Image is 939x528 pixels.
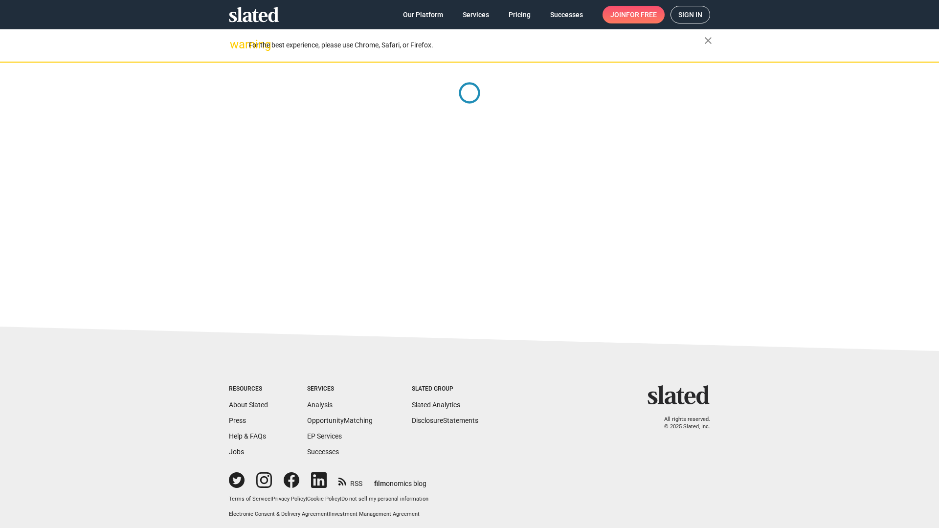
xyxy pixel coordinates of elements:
[229,401,268,409] a: About Slated
[509,6,531,23] span: Pricing
[702,35,714,46] mat-icon: close
[330,511,420,517] a: Investment Management Agreement
[654,416,710,430] p: All rights reserved. © 2025 Slated, Inc.
[229,511,329,517] a: Electronic Consent & Delivery Agreement
[412,401,460,409] a: Slated Analytics
[550,6,583,23] span: Successes
[341,496,428,503] button: Do not sell my personal information
[329,511,330,517] span: |
[542,6,591,23] a: Successes
[374,480,386,487] span: film
[307,417,373,424] a: OpportunityMatching
[229,385,268,393] div: Resources
[340,496,341,502] span: |
[307,448,339,456] a: Successes
[272,496,306,502] a: Privacy Policy
[229,432,266,440] a: Help & FAQs
[395,6,451,23] a: Our Platform
[229,448,244,456] a: Jobs
[338,473,362,488] a: RSS
[307,496,340,502] a: Cookie Policy
[403,6,443,23] span: Our Platform
[230,39,242,50] mat-icon: warning
[270,496,272,502] span: |
[307,385,373,393] div: Services
[248,39,704,52] div: For the best experience, please use Chrome, Safari, or Firefox.
[307,432,342,440] a: EP Services
[678,6,702,23] span: Sign in
[626,6,657,23] span: for free
[671,6,710,23] a: Sign in
[374,471,426,488] a: filmonomics blog
[412,385,478,393] div: Slated Group
[229,417,246,424] a: Press
[501,6,538,23] a: Pricing
[229,496,270,502] a: Terms of Service
[306,496,307,502] span: |
[307,401,333,409] a: Analysis
[603,6,665,23] a: Joinfor free
[455,6,497,23] a: Services
[412,417,478,424] a: DisclosureStatements
[610,6,657,23] span: Join
[463,6,489,23] span: Services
